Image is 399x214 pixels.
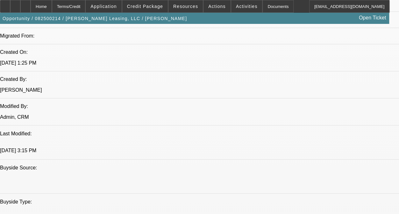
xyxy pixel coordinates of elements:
[86,0,121,12] button: Application
[127,4,163,9] span: Credit Package
[168,0,203,12] button: Resources
[203,0,231,12] button: Actions
[356,12,388,23] a: Open Ticket
[122,0,168,12] button: Credit Package
[208,4,226,9] span: Actions
[90,4,117,9] span: Application
[236,4,258,9] span: Activities
[3,16,187,21] span: Opportunity / 082500214 / [PERSON_NAME] Leasing, LLC / [PERSON_NAME]
[173,4,198,9] span: Resources
[231,0,262,12] button: Activities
